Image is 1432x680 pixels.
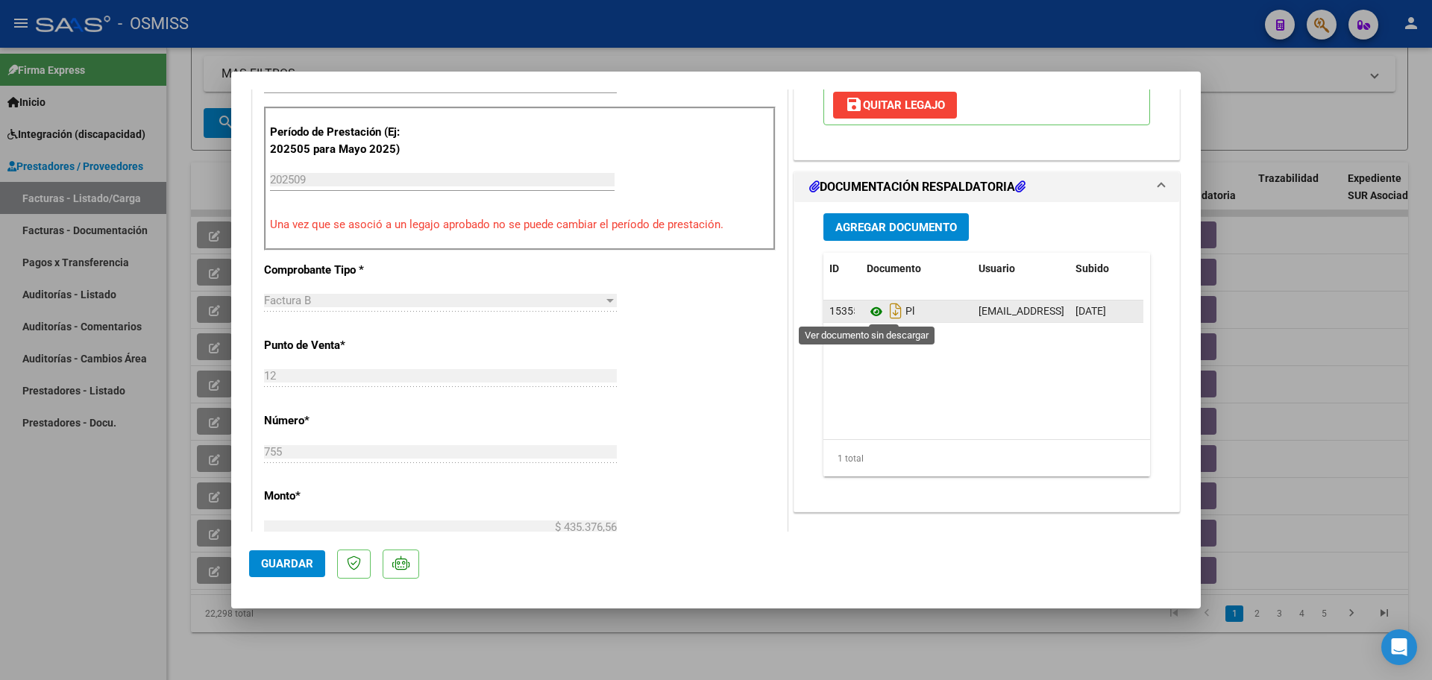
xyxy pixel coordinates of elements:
[823,253,861,285] datatable-header-cell: ID
[270,216,770,233] p: Una vez que se asoció a un legajo aprobado no se puede cambiar el período de prestación.
[261,557,313,570] span: Guardar
[845,95,863,113] mat-icon: save
[1075,305,1106,317] span: [DATE]
[823,440,1150,477] div: 1 total
[861,253,973,285] datatable-header-cell: Documento
[264,412,418,429] p: Número
[845,98,945,112] span: Quitar Legajo
[249,550,325,577] button: Guardar
[886,299,905,323] i: Descargar documento
[809,178,1026,196] h1: DOCUMENTACIÓN RESPALDATORIA
[270,124,420,157] p: Período de Prestación (Ej: 202505 para Mayo 2025)
[1070,253,1144,285] datatable-header-cell: Subido
[829,305,865,317] span: 153555
[979,305,1231,317] span: [EMAIL_ADDRESS][DOMAIN_NAME] - [PERSON_NAME]
[1075,262,1109,274] span: Subido
[264,262,418,279] p: Comprobante Tipo *
[1381,629,1417,665] div: Open Intercom Messenger
[833,92,957,119] button: Quitar Legajo
[823,213,969,241] button: Agregar Documento
[794,202,1179,511] div: DOCUMENTACIÓN RESPALDATORIA
[867,306,914,318] span: Pl
[867,262,921,274] span: Documento
[264,337,418,354] p: Punto de Venta
[264,294,311,307] span: Factura B
[794,172,1179,202] mat-expansion-panel-header: DOCUMENTACIÓN RESPALDATORIA
[973,253,1070,285] datatable-header-cell: Usuario
[835,221,957,234] span: Agregar Documento
[829,262,839,274] span: ID
[264,488,418,505] p: Monto
[979,262,1015,274] span: Usuario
